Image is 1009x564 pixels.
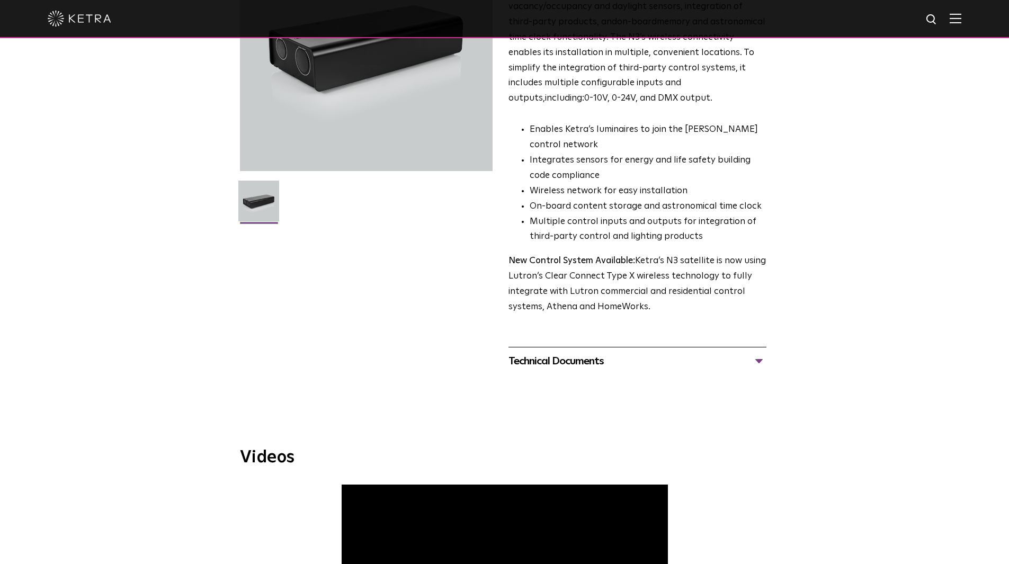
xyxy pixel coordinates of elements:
[508,353,766,370] div: Technical Documents
[508,256,635,265] strong: New Control System Available:
[545,94,584,103] g: including:
[48,11,111,26] img: ketra-logo-2019-white
[530,184,766,199] li: Wireless network for easy installation
[530,153,766,184] li: Integrates sensors for energy and life safety building code compliance
[508,254,766,315] p: Ketra’s N3 satellite is now using Lutron’s Clear Connect Type X wireless technology to fully inte...
[530,122,766,153] li: Enables Ketra’s luminaires to join the [PERSON_NAME] control network
[238,181,279,229] img: N3-Controller-2021-Web-Square
[530,214,766,245] li: Multiple control inputs and outputs for integration of third-party control and lighting products
[925,13,939,26] img: search icon
[530,199,766,214] li: On-board content storage and astronomical time clock
[240,449,770,466] h3: Videos
[950,13,961,23] img: Hamburger%20Nav.svg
